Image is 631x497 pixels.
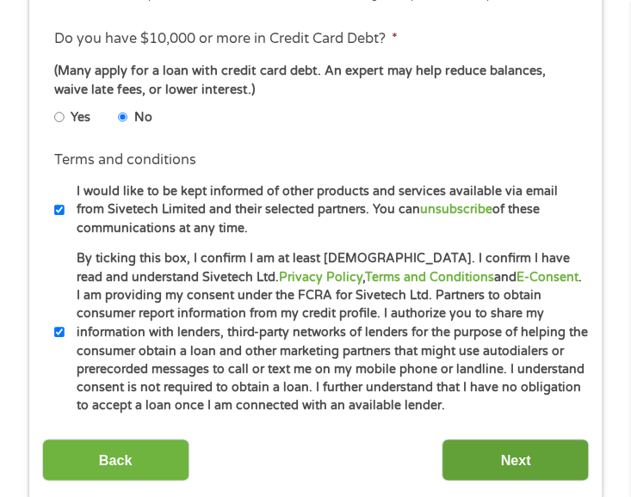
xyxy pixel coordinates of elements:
label: Terms and conditions [54,151,196,169]
label: Do you have $10,000 or more in Credit Card Debt? [54,30,398,48]
label: No [134,108,152,127]
div: (Many apply for a loan with credit card debt. An expert may help reduce balances, waive late fees... [54,62,577,99]
input: Next [442,439,589,481]
label: Yes [71,108,90,127]
input: Back [42,439,189,481]
a: E-Consent [517,270,578,285]
label: By ticking this box, I confirm I am at least [DEMOGRAPHIC_DATA]. I confirm I have read and unders... [65,249,589,414]
a: unsubscribe [420,202,492,217]
a: Terms and Conditions [365,270,494,285]
a: Privacy Policy [279,270,362,285]
label: I would like to be kept informed of other products and services available via email from Sivetech... [65,182,589,237]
